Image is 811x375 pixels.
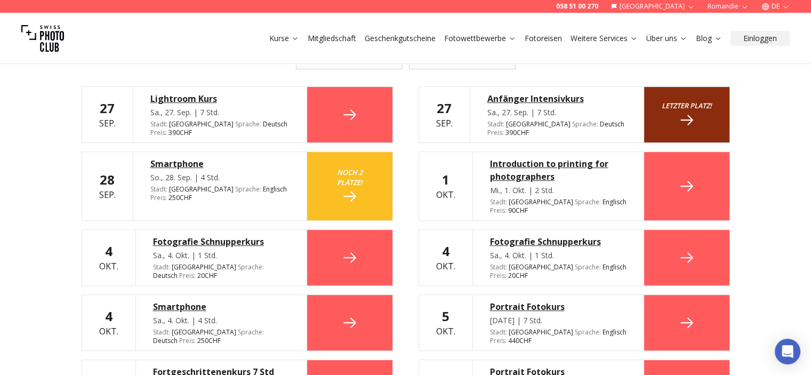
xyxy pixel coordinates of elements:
[437,99,452,117] b: 27
[238,328,264,337] span: Sprache :
[360,31,440,46] button: Geschenkgutscheine
[235,185,261,194] span: Sprache :
[153,300,290,313] a: Smartphone
[490,271,507,280] span: Preis :
[490,328,627,345] div: [GEOGRAPHIC_DATA] 440 CHF
[238,262,264,272] span: Sprache :
[490,315,627,326] div: [DATE] | 7 Std.
[490,185,627,196] div: Mi., 1. Okt. | 2 Std.
[99,100,116,130] div: Sep.
[436,171,455,201] div: Okt.
[490,328,507,337] span: Stadt :
[153,250,290,261] div: Sa., 4. Okt. | 1 Std.
[263,120,287,129] span: Deutsch
[100,99,115,117] b: 27
[105,242,113,260] b: 4
[490,336,507,345] span: Preis :
[150,185,290,202] div: [GEOGRAPHIC_DATA] 250 CHF
[153,262,170,272] span: Stadt :
[179,336,196,345] span: Preis :
[265,31,303,46] button: Kurse
[520,31,566,46] button: Fotoreisen
[263,185,287,194] span: Englisch
[153,272,178,280] span: Deutsch
[436,308,455,338] div: Okt.
[644,87,729,142] a: Letzter platz!
[150,193,167,202] span: Preis :
[150,119,167,129] span: Stadt :
[490,197,507,206] span: Stadt :
[490,263,627,280] div: [GEOGRAPHIC_DATA] 20 CHF
[490,262,507,272] span: Stadt :
[490,235,627,248] a: Fotografie Schnupperkurs
[556,2,598,11] a: 058 51 00 270
[99,308,118,338] div: Okt.
[235,119,261,129] span: Sprache :
[490,206,507,215] span: Preis :
[153,235,290,248] a: Fotografie Schnupperkurs
[324,167,375,188] small: Noch 2 Plätze!
[603,328,627,337] span: Englisch
[436,100,453,130] div: Sep.
[444,33,516,44] a: Fotowettbewerbe
[490,300,627,313] a: Portrait Fotokurs
[99,243,118,273] div: Okt.
[179,271,196,280] span: Preis :
[150,185,167,194] span: Stadt :
[440,31,520,46] button: Fotowettbewerbe
[150,157,290,170] a: Smartphone
[153,315,290,326] div: Sa., 4. Okt. | 4 Std.
[600,120,624,129] span: Deutsch
[603,263,627,272] span: Englisch
[566,31,642,46] button: Weitere Services
[105,307,113,325] b: 4
[150,128,167,137] span: Preis :
[150,92,290,105] a: Lightroom Kurs
[487,107,627,118] div: Sa., 27. Sep. | 7 Std.
[365,33,436,44] a: Geschenkgutscheine
[572,119,598,129] span: Sprache :
[575,262,601,272] span: Sprache :
[575,328,601,337] span: Sprache :
[490,157,627,183] a: Introduction to printing for photographers
[303,31,360,46] button: Mitgliedschaft
[153,337,178,345] span: Deutsch
[571,33,638,44] a: Weitere Services
[442,171,449,188] b: 1
[662,101,712,111] small: Letzter platz!
[442,307,449,325] b: 5
[21,17,64,60] img: Swiss photo club
[490,198,627,215] div: [GEOGRAPHIC_DATA] 90 CHF
[696,33,722,44] a: Blog
[100,171,115,188] b: 28
[442,242,449,260] b: 4
[307,152,392,220] a: Noch 2 Plätze!
[775,339,800,364] div: Open Intercom Messenger
[150,107,290,118] div: Sa., 27. Sep. | 7 Std.
[153,328,170,337] span: Stadt :
[692,31,726,46] button: Blog
[153,263,290,280] div: [GEOGRAPHIC_DATA] 20 CHF
[487,120,627,137] div: [GEOGRAPHIC_DATA] 390 CHF
[646,33,687,44] a: Über uns
[150,172,290,183] div: So., 28. Sep. | 4 Std.
[150,120,290,137] div: [GEOGRAPHIC_DATA] 390 CHF
[525,33,562,44] a: Fotoreisen
[99,171,116,201] div: Sep.
[436,243,455,273] div: Okt.
[487,92,627,105] div: Anfänger Intensivkurs
[490,250,627,261] div: Sa., 4. Okt. | 1 Std.
[575,197,601,206] span: Sprache :
[487,119,504,129] span: Stadt :
[603,198,627,206] span: Englisch
[153,328,290,345] div: [GEOGRAPHIC_DATA] 250 CHF
[269,33,299,44] a: Kurse
[642,31,692,46] button: Über uns
[487,128,504,137] span: Preis :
